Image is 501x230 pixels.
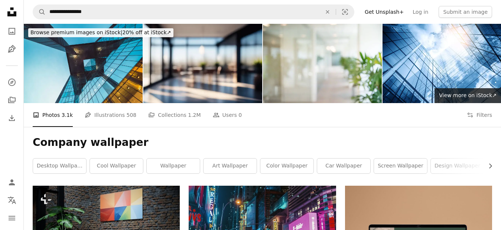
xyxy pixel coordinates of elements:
[263,24,382,103] img: Out of focus Office Open Corridor Background
[90,159,143,173] a: cool wallpaper
[360,6,408,18] a: Get Unsplash+
[4,42,19,57] a: Illustrations
[238,111,242,119] span: 0
[33,4,354,19] form: Find visuals sitewide
[317,159,370,173] a: car wallpaper
[431,159,484,173] a: design wallpaper
[30,29,122,35] span: Browse premium images on iStock |
[148,103,201,127] a: Collections 1.2M
[4,4,19,21] a: Home — Unsplash
[4,211,19,226] button: Menu
[24,24,143,103] img: Modern office building detail, London
[4,175,19,190] a: Log in / Sign up
[204,159,257,173] a: art wallpaper
[143,24,262,103] img: Defocused background image of a spacious hallway in a modern office.
[4,193,19,208] button: Language
[33,5,46,19] button: Search Unsplash
[319,5,336,19] button: Clear
[85,103,136,127] a: Illustrations 508
[33,136,492,149] h1: Company wallpaper
[439,6,492,18] button: Submit an image
[484,159,492,173] button: scroll list to the right
[4,93,19,108] a: Collections
[28,28,173,37] div: 20% off at iStock ↗
[4,75,19,90] a: Explore
[336,5,354,19] button: Visual search
[435,88,501,103] a: View more on iStock↗
[24,24,178,42] a: Browse premium images on iStock|20% off at iStock↗
[147,159,200,173] a: wallpaper
[127,111,137,119] span: 508
[439,92,497,98] span: View more on iStock ↗
[213,103,242,127] a: Users 0
[33,159,86,173] a: desktop wallpaper
[467,103,492,127] button: Filters
[260,159,313,173] a: color wallpaper
[4,24,19,39] a: Photos
[188,111,201,119] span: 1.2M
[4,111,19,125] a: Download History
[408,6,433,18] a: Log in
[374,159,427,173] a: screen wallpaper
